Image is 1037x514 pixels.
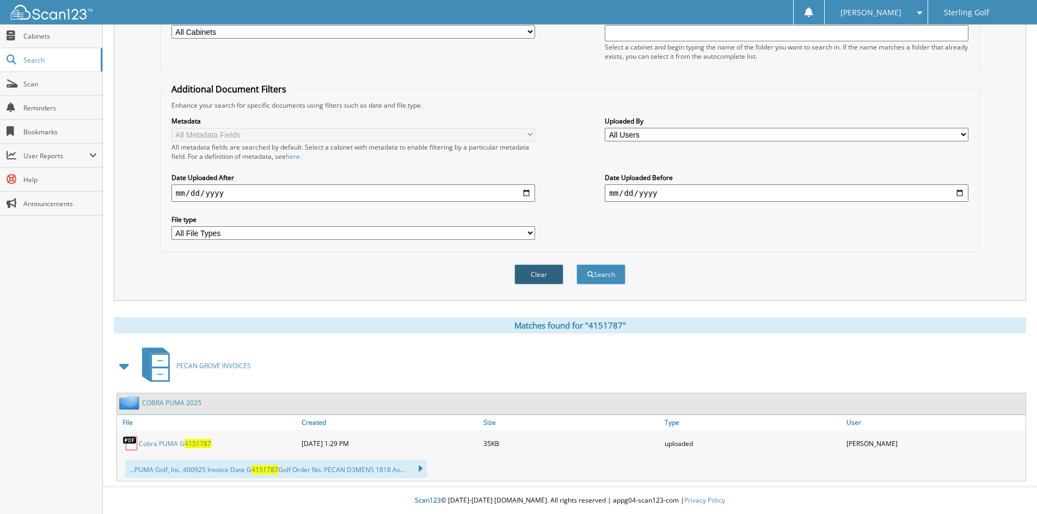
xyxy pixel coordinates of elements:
a: Size [481,415,662,430]
span: 4151787 [185,439,211,448]
label: Date Uploaded After [171,173,535,182]
div: 35KB [481,432,662,454]
span: Bookmarks [23,127,97,137]
div: ...PUMA Golf, Inc. 400925 Invoice Date G Golf Order No. PECAN D3MENS 1818 As... [125,460,427,478]
input: end [605,184,968,202]
div: All metadata fields are searched by default. Select a cabinet with metadata to enable filtering b... [171,143,535,161]
span: Scan123 [415,496,441,505]
span: Help [23,175,97,184]
a: PECAN GROVE INVOICES [136,344,251,387]
span: Scan [23,79,97,89]
a: User [844,415,1026,430]
div: Matches found for "4151787" [114,317,1026,333]
span: Reminders [23,103,97,113]
label: Uploaded By [605,116,968,126]
img: folder2.png [119,396,142,410]
input: start [171,184,535,202]
img: PDF.png [122,435,139,451]
div: [PERSON_NAME] [844,432,1026,454]
span: Sterling Golf [944,9,989,16]
a: here [286,152,300,161]
button: Clear [514,264,563,284]
a: Privacy Policy [684,496,725,505]
span: PECAN GROVE INVOICES [176,361,251,370]
span: [PERSON_NAME] [840,9,901,16]
a: Created [299,415,481,430]
a: Type [662,415,844,430]
span: User Reports [23,151,89,160]
span: Cabinets [23,32,97,41]
span: Search [23,55,95,65]
div: Select a cabinet and begin typing the name of the folder you want to search in. If the name match... [605,42,968,61]
label: Metadata [171,116,535,126]
a: Cobra PUMA G4151787 [139,439,211,448]
span: 4151787 [251,465,278,474]
a: File [117,415,299,430]
legend: Additional Document Filters [166,83,292,95]
div: © [DATE]-[DATE] [DOMAIN_NAME]. All rights reserved | appg04-scan123-com | [103,487,1037,514]
button: Search [576,264,625,284]
div: uploaded [662,432,844,454]
label: File type [171,215,535,224]
label: Date Uploaded Before [605,173,968,182]
div: Enhance your search for specific documents using filters such as date and file type. [166,101,974,110]
a: COBRA PUMA 2025 [142,398,201,407]
div: [DATE] 1:29 PM [299,432,481,454]
iframe: Chat Widget [983,462,1037,514]
span: Announcements [23,199,97,208]
img: scan123-logo-white.svg [11,5,93,20]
